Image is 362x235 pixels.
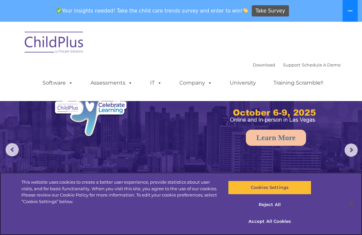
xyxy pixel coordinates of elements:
a: IT [143,76,168,90]
a: Download [253,62,275,67]
a: Take Survey [252,5,289,17]
button: Cookies Settings [228,181,311,195]
button: Close [344,196,359,210]
button: Accept All Cookies [228,215,311,228]
span: Your insights needed! Take the child care trends survey and enter to win! [54,4,251,17]
a: Support [283,62,300,67]
img: 👏 [243,8,248,13]
a: Learn More [246,130,306,146]
a: Schedule A Demo [302,62,341,67]
a: Training Scramble!! [267,76,330,90]
img: ChildPlus by Procare Solutions [21,27,87,60]
button: Reject All [228,198,311,212]
img: ✅ [57,8,62,13]
span: Take Survey [255,5,285,17]
a: Software [36,76,80,90]
a: University [223,76,263,90]
a: Assessments [84,76,139,90]
div: This website uses cookies to create a better user experience, provide statistics about user visit... [21,179,217,205]
a: Company [173,76,219,90]
font: | [253,62,341,67]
